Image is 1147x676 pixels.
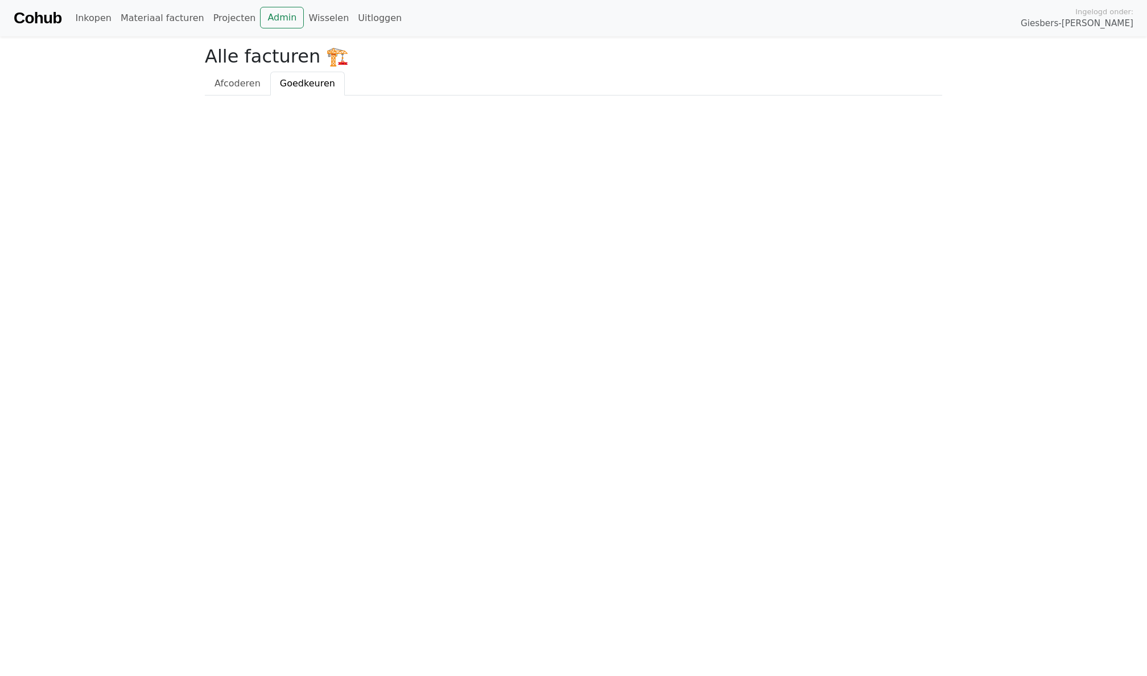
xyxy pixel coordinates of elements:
[71,7,115,30] a: Inkopen
[1075,6,1133,17] span: Ingelogd onder:
[353,7,406,30] a: Uitloggen
[205,45,942,67] h2: Alle facturen 🏗️
[205,72,270,96] a: Afcoderen
[270,72,345,96] a: Goedkeuren
[1021,17,1133,30] span: Giesbers-[PERSON_NAME]
[14,5,61,32] a: Cohub
[214,78,261,89] span: Afcoderen
[260,7,304,28] a: Admin
[280,78,335,89] span: Goedkeuren
[209,7,261,30] a: Projecten
[304,7,353,30] a: Wisselen
[116,7,209,30] a: Materiaal facturen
